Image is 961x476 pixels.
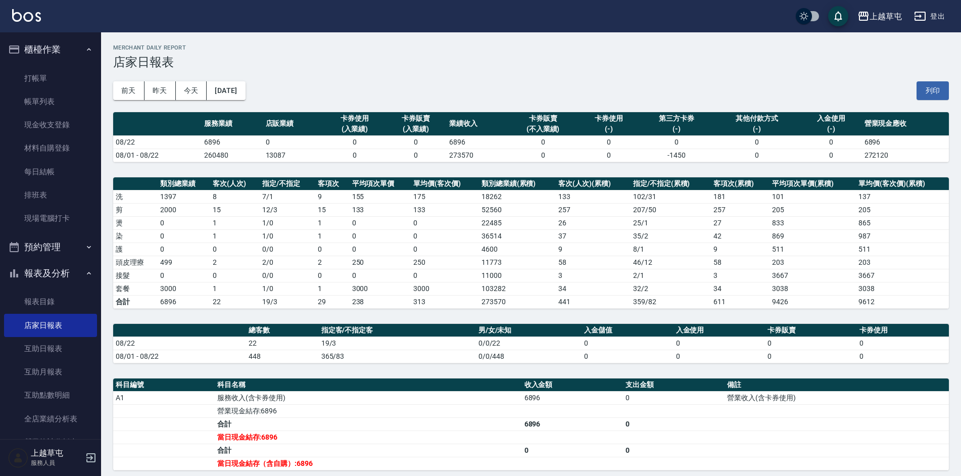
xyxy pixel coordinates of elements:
[4,384,97,407] a: 互助點數明細
[263,135,324,149] td: 0
[631,269,711,282] td: 2 / 1
[315,229,349,243] td: 1
[315,243,349,256] td: 0
[113,295,158,308] td: 合計
[856,282,949,295] td: 3038
[4,314,97,337] a: 店家日報表
[581,113,637,124] div: 卡券使用
[711,216,770,229] td: 27
[770,229,856,243] td: 869
[447,135,508,149] td: 6896
[215,391,522,404] td: 服務收入(含卡券使用)
[479,190,556,203] td: 18262
[642,124,711,134] div: (-)
[113,243,158,256] td: 護
[447,112,508,136] th: 業績收入
[113,55,949,69] h3: 店家日報表
[315,282,349,295] td: 1
[556,177,630,191] th: 客次(人次)(累積)
[862,135,949,149] td: 6896
[556,190,630,203] td: 133
[828,6,848,26] button: save
[210,282,260,295] td: 1
[215,404,522,417] td: 營業現金結存:6896
[176,81,207,100] button: 今天
[770,256,856,269] td: 203
[158,269,210,282] td: 0
[113,190,158,203] td: 洗
[857,337,949,350] td: 0
[210,229,260,243] td: 1
[631,216,711,229] td: 25 / 1
[581,124,637,134] div: (-)
[350,229,411,243] td: 0
[4,431,97,454] a: 營業統計分析表
[4,337,97,360] a: 互助日報表
[582,350,674,363] td: 0
[479,177,556,191] th: 類別總業績(累積)
[631,295,711,308] td: 359/82
[476,350,582,363] td: 0/0/448
[315,216,349,229] td: 1
[856,190,949,203] td: 137
[479,269,556,282] td: 11000
[246,350,318,363] td: 448
[639,135,713,149] td: 0
[158,216,210,229] td: 0
[12,9,41,22] img: Logo
[479,282,556,295] td: 103282
[4,360,97,384] a: 互助月報表
[522,391,623,404] td: 6896
[510,113,575,124] div: 卡券販賣
[770,269,856,282] td: 3667
[324,135,386,149] td: 0
[158,243,210,256] td: 0
[582,337,674,350] td: 0
[411,190,479,203] td: 175
[260,295,315,308] td: 19/3
[386,149,447,162] td: 0
[631,229,711,243] td: 35 / 2
[215,378,522,392] th: 科目名稱
[411,256,479,269] td: 250
[4,136,97,160] a: 材料自購登錄
[207,81,245,100] button: [DATE]
[556,216,630,229] td: 26
[263,112,324,136] th: 店販業績
[770,243,856,256] td: 511
[713,149,800,162] td: 0
[856,229,949,243] td: 987
[327,124,383,134] div: (入業績)
[623,444,725,457] td: 0
[260,203,315,216] td: 12 / 3
[479,229,556,243] td: 36514
[479,295,556,308] td: 273570
[556,295,630,308] td: 441
[910,7,949,26] button: 登出
[350,190,411,203] td: 155
[202,112,263,136] th: 服務業績
[158,229,210,243] td: 0
[31,458,82,467] p: 服務人員
[263,149,324,162] td: 13087
[639,149,713,162] td: -1450
[479,256,556,269] td: 11773
[215,457,522,470] td: 當日現金結存（含自購）:6896
[631,243,711,256] td: 8 / 1
[725,378,949,392] th: 備註
[202,149,263,162] td: 260480
[711,190,770,203] td: 181
[716,113,798,124] div: 其他付款方式
[623,391,725,404] td: 0
[158,295,210,308] td: 6896
[113,135,202,149] td: 08/22
[770,282,856,295] td: 3038
[4,113,97,136] a: 現金收支登錄
[479,243,556,256] td: 4600
[765,324,857,337] th: 卡券販賣
[711,203,770,216] td: 257
[476,337,582,350] td: 0/0/22
[770,216,856,229] td: 833
[158,256,210,269] td: 499
[158,190,210,203] td: 1397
